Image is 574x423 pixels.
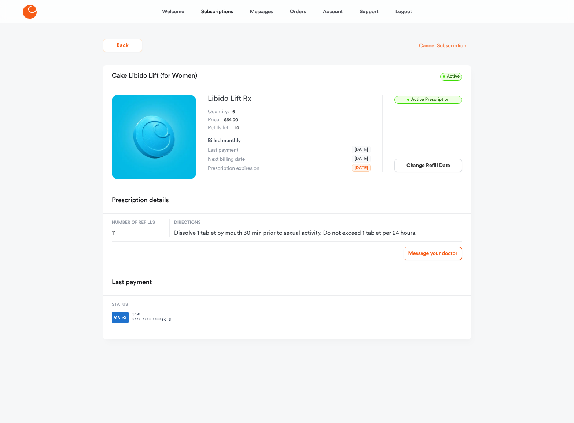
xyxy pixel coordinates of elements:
span: Billed monthly [208,138,241,143]
button: Back [103,39,142,52]
a: Subscriptions [201,3,233,21]
span: Directions [174,219,462,226]
img: Libido Lift Rx [112,95,196,179]
span: Next billing date [208,156,245,163]
h3: Libido Lift Rx [208,95,371,102]
span: 5 / 30 [132,312,172,317]
span: [DATE] [352,155,371,163]
dt: Refills left: [208,124,231,132]
span: Status [112,301,172,308]
span: Number of refills [112,219,165,226]
a: Welcome [162,3,184,21]
button: Cancel Subscription [414,39,471,52]
dd: 10 [235,124,239,132]
a: Logout [395,3,412,21]
dd: $54.00 [224,116,238,124]
h2: Prescription details [112,194,169,207]
dt: Price: [208,116,221,124]
span: [DATE] [352,164,371,172]
a: Support [360,3,379,21]
span: [DATE] [352,146,371,153]
a: Messages [250,3,273,21]
a: Orders [290,3,306,21]
dt: Quantity: [208,108,229,116]
img: amex [112,312,129,323]
span: Active [440,73,462,81]
span: 11 [112,230,165,237]
span: Dissolve 1 tablet by mouth 30 min prior to sexual activity. Do not exceed 1 tablet per 24 hours. [174,230,462,237]
span: Prescription expires on [208,165,260,172]
button: Change Refill Date [394,159,462,172]
span: Active Prescription [394,96,462,104]
a: Account [323,3,343,21]
dd: 6 [232,108,235,116]
span: Last payment [208,146,238,154]
h2: Cake Libido Lift (for Women) [112,70,197,83]
a: Message your doctor [404,247,462,260]
h2: Last payment [112,276,152,289]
